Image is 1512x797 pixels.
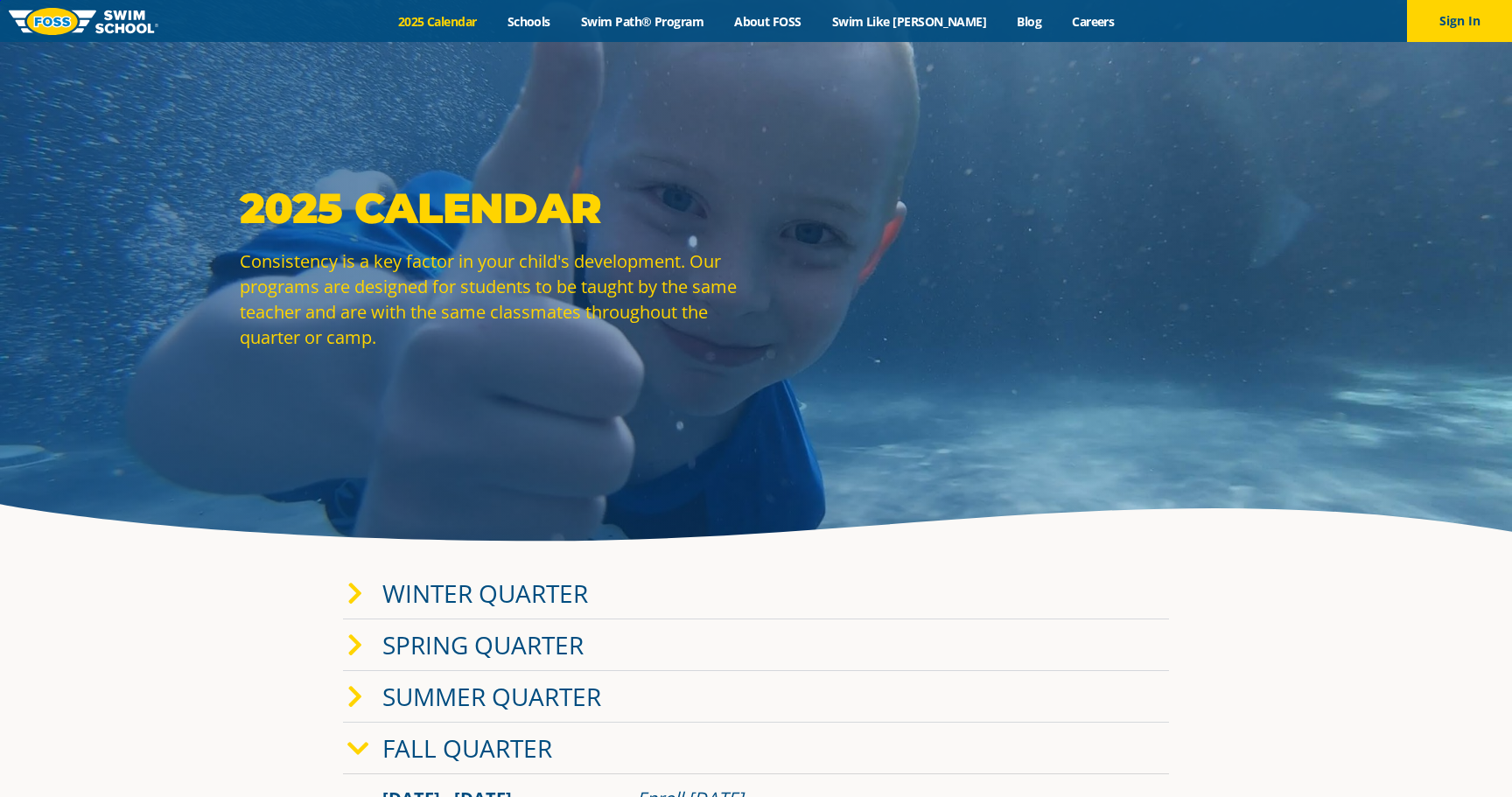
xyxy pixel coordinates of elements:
[382,628,584,661] a: Spring Quarter
[240,248,747,350] p: Consistency is a key factor in your child's development. Our programs are designed for students t...
[382,577,588,610] a: Winter Quarter
[1002,13,1057,30] a: Blog
[382,680,601,713] a: Summer Quarter
[816,13,1002,30] a: Swim Like [PERSON_NAME]
[719,13,817,30] a: About FOSS
[565,13,718,30] a: Swim Path® Program
[240,183,601,234] strong: 2025 Calendar
[1057,13,1130,30] a: Careers
[9,8,158,35] img: FOSS Swim School Logo
[382,731,552,765] a: Fall Quarter
[492,13,565,30] a: Schools
[382,13,492,30] a: 2025 Calendar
